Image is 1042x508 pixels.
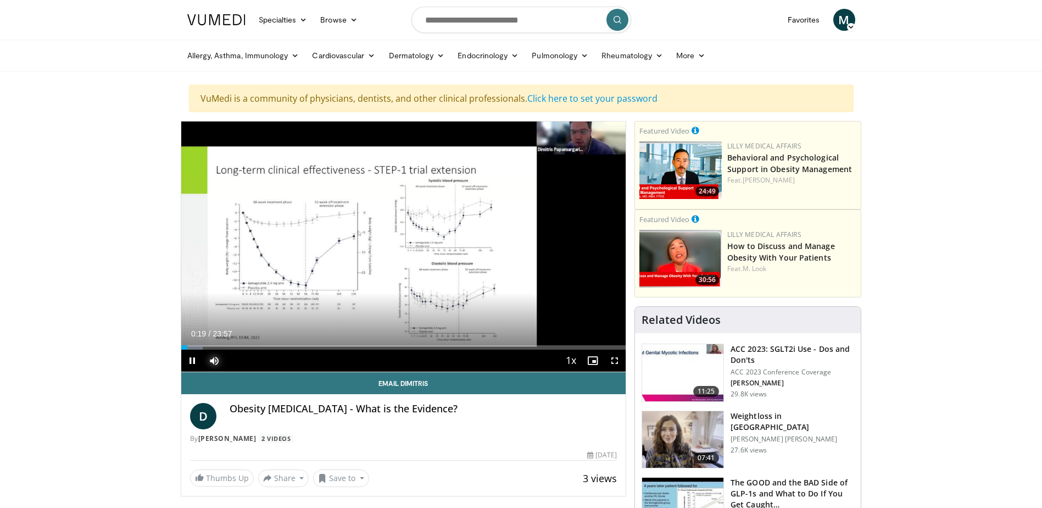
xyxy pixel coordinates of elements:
[639,126,689,136] small: Featured Video
[582,350,604,372] button: Enable picture-in-picture mode
[560,350,582,372] button: Playback Rate
[258,434,294,443] a: 2 Videos
[727,230,801,239] a: Lilly Medical Affairs
[670,45,712,67] a: More
[305,45,382,67] a: Cardiovascular
[411,7,631,33] input: Search topics, interventions
[190,434,617,444] div: By
[639,141,722,199] img: ba3304f6-7838-4e41-9c0f-2e31ebde6754.png.150x105_q85_crop-smart_upscale.png
[639,230,722,288] img: c98a6a29-1ea0-4bd5-8cf5-4d1e188984a7.png.150x105_q85_crop-smart_upscale.png
[181,372,626,394] a: Email Dimitris
[189,85,854,112] div: VuMedi is a community of physicians, dentists, and other clinical professionals.
[642,411,854,469] a: 07:41 Weightloss in [GEOGRAPHIC_DATA] [PERSON_NAME] [PERSON_NAME] 27.6K views
[604,350,626,372] button: Fullscreen
[743,175,795,185] a: [PERSON_NAME]
[727,141,801,151] a: Lilly Medical Affairs
[731,379,854,388] p: [PERSON_NAME]
[642,313,721,327] h4: Related Videos
[181,122,626,372] video-js: Video Player
[727,264,856,274] div: Feat.
[727,175,856,185] div: Feat.
[639,141,722,199] a: 24:49
[190,403,216,429] a: D
[693,452,720,463] span: 07:41
[181,350,203,372] button: Pause
[695,275,719,285] span: 30:56
[525,45,595,67] a: Pulmonology
[595,45,670,67] a: Rheumatology
[743,264,767,273] a: M. Look
[213,329,232,338] span: 23:57
[731,435,854,444] p: [PERSON_NAME] [PERSON_NAME]
[731,411,854,433] h3: Weightloss in [GEOGRAPHIC_DATA]
[209,329,211,338] span: /
[181,345,626,350] div: Progress Bar
[252,9,314,31] a: Specialties
[693,386,720,397] span: 11:25
[258,470,309,487] button: Share
[382,45,452,67] a: Dermatology
[727,241,835,263] a: How to Discuss and Manage Obesity With Your Patients
[731,368,854,377] p: ACC 2023 Conference Coverage
[181,45,306,67] a: Allergy, Asthma, Immunology
[187,14,246,25] img: VuMedi Logo
[642,411,723,468] img: 9983fed1-7565-45be-8934-aef1103ce6e2.150x105_q85_crop-smart_upscale.jpg
[695,186,719,196] span: 24:49
[642,344,854,402] a: 11:25 ACC 2023: SGLT2i Use - Dos and Don'ts ACC 2023 Conference Coverage [PERSON_NAME] 29.8K views
[642,344,723,401] img: 9258cdf1-0fbf-450b-845f-99397d12d24a.150x105_q85_crop-smart_upscale.jpg
[203,350,225,372] button: Mute
[230,403,617,415] h4: Obesity [MEDICAL_DATA] - What is the Evidence?
[833,9,855,31] a: M
[731,446,767,455] p: 27.6K views
[639,230,722,288] a: 30:56
[781,9,827,31] a: Favorites
[727,152,852,174] a: Behavioral and Psychological Support in Obesity Management
[731,344,854,366] h3: ACC 2023: SGLT2i Use - Dos and Don'ts
[731,390,767,399] p: 29.8K views
[583,472,617,485] span: 3 views
[198,434,257,443] a: [PERSON_NAME]
[190,470,254,487] a: Thumbs Up
[587,450,617,460] div: [DATE]
[639,214,689,224] small: Featured Video
[191,329,206,338] span: 0:19
[527,92,657,104] a: Click here to set your password
[451,45,525,67] a: Endocrinology
[313,470,369,487] button: Save to
[314,9,364,31] a: Browse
